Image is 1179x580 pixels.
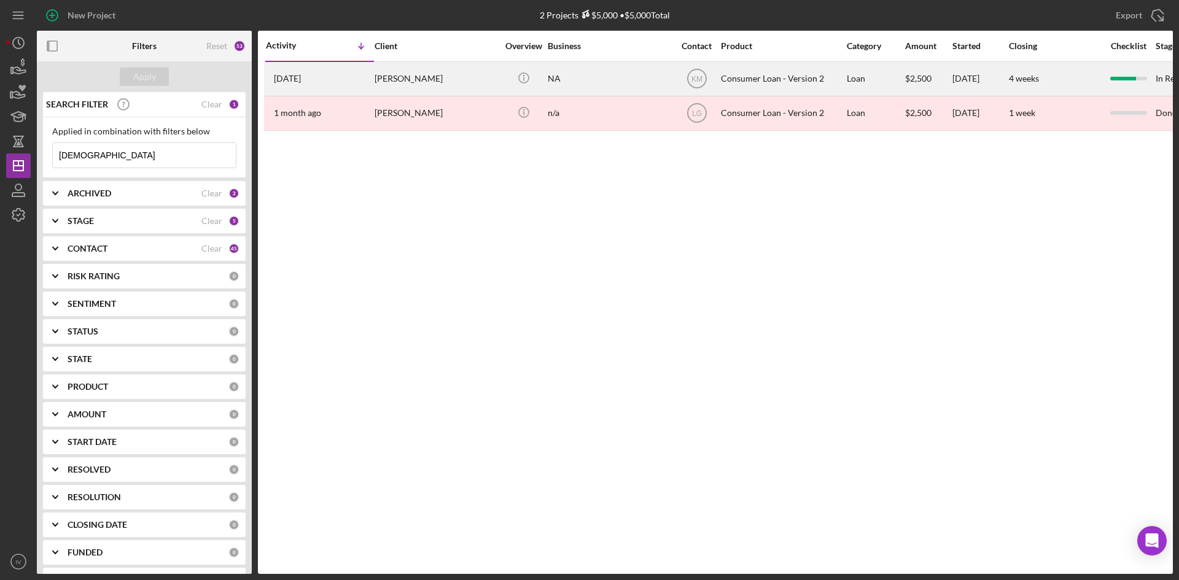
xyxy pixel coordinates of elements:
div: Clear [201,244,222,253]
text: IV [15,559,21,565]
div: 0 [228,547,239,558]
b: ARCHIVED [68,188,111,198]
div: 0 [228,271,239,282]
b: CONTACT [68,244,107,253]
div: Category [847,41,904,51]
b: RESOLUTION [68,492,121,502]
div: Export [1116,3,1142,28]
div: New Project [68,3,115,28]
b: STATE [68,354,92,364]
div: 0 [228,326,239,337]
b: PRODUCT [68,382,108,392]
div: 2 [228,188,239,199]
div: [DATE] [952,63,1008,95]
button: New Project [37,3,128,28]
div: Amount [905,41,951,51]
div: Apply [133,68,156,86]
div: Activity [266,41,320,50]
div: Clear [201,216,222,226]
time: 2025-07-28 18:14 [274,108,321,118]
div: 5 [228,215,239,226]
div: $2,500 [905,97,951,130]
b: Filters [132,41,157,51]
div: 45 [228,243,239,254]
time: 4 weeks [1009,73,1039,83]
div: Clear [201,99,222,109]
b: SEARCH FILTER [46,99,108,109]
div: 1 [228,99,239,110]
div: [DATE] [952,97,1008,130]
div: 0 [228,381,239,392]
button: Apply [120,68,169,86]
b: CLOSING DATE [68,520,127,530]
div: Business [548,41,671,51]
div: 0 [228,354,239,365]
div: Clear [201,188,222,198]
b: FUNDED [68,547,103,557]
div: Overview [500,41,547,51]
div: 0 [228,409,239,420]
div: NA [548,63,671,95]
div: 53 [233,40,246,52]
div: Product [721,41,844,51]
b: AMOUNT [68,409,106,419]
div: n/a [548,97,671,130]
b: RESOLVED [68,465,111,474]
div: Contact [674,41,720,51]
div: 0 [228,436,239,447]
button: IV [6,549,31,574]
div: $5,000 [578,10,618,20]
div: 0 [228,464,239,475]
div: Applied in combination with filters below [52,126,236,136]
b: RISK RATING [68,271,120,281]
div: Client [375,41,497,51]
b: START DATE [68,437,117,447]
div: [PERSON_NAME] [375,97,497,130]
b: STAGE [68,216,94,226]
div: Loan [847,97,904,130]
time: 2025-08-26 16:54 [274,74,301,83]
div: 2 Projects • $5,000 Total [540,10,670,20]
div: Started [952,41,1008,51]
span: $2,500 [905,73,932,83]
b: SENTIMENT [68,299,116,309]
div: 0 [228,492,239,503]
div: Closing [1009,41,1101,51]
div: Reset [206,41,227,51]
button: Export [1103,3,1173,28]
text: KM [691,75,702,83]
div: 0 [228,298,239,309]
div: Open Intercom Messenger [1137,526,1167,555]
div: Consumer Loan - Version 2 [721,97,844,130]
b: STATUS [68,327,98,336]
div: Consumer Loan - Version 2 [721,63,844,95]
div: [PERSON_NAME] [375,63,497,95]
div: 0 [228,519,239,530]
div: Checklist [1102,41,1154,51]
div: Loan [847,63,904,95]
text: LG [691,109,701,118]
time: 1 week [1009,107,1035,118]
